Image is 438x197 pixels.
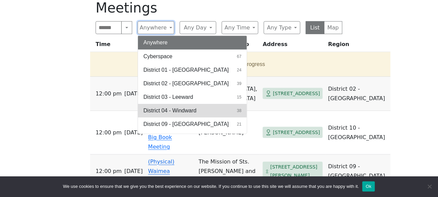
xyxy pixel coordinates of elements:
span: [STREET_ADDRESS] [273,128,320,137]
span: 12:00 PM [96,167,122,176]
span: District 02 - [GEOGRAPHIC_DATA] [143,80,229,88]
span: [STREET_ADDRESS] [273,89,320,98]
span: [DATE] [124,128,143,137]
span: District 01 - [GEOGRAPHIC_DATA] [143,66,229,74]
span: We use cookies to ensure that we give you the best experience on our website. If you continue to ... [63,183,359,190]
button: District 04 - Windward38 results [138,104,247,117]
button: District 01 - [GEOGRAPHIC_DATA]24 results [138,63,247,77]
td: District 02 - [GEOGRAPHIC_DATA] [325,77,391,111]
a: (Physical) Waimea Nooners [148,159,175,184]
button: Anywhere [138,21,174,34]
th: Time [90,40,145,52]
th: Address [260,40,325,52]
button: Search [121,21,132,34]
button: List [306,21,324,34]
td: District 09 - [GEOGRAPHIC_DATA] [325,155,391,189]
button: Cyberspace67 results [138,50,247,63]
span: 67 results [237,53,241,60]
span: 38 results [237,108,241,114]
span: [DATE] [124,89,143,98]
span: District 03 - Leeward [143,93,193,101]
button: District 10 - [GEOGRAPHIC_DATA]35 results [138,131,247,145]
span: 39 results [237,81,241,87]
button: District 03 - Leeward15 results [138,90,247,104]
button: District 09 - [GEOGRAPHIC_DATA]21 results [138,117,247,131]
th: Region [325,40,391,52]
button: Any Type [264,21,300,34]
span: District 09 - [GEOGRAPHIC_DATA] [143,120,229,128]
button: Ok [362,181,375,192]
input: Search [96,21,122,34]
span: 21 results [237,121,241,127]
span: 24 results [237,67,241,73]
span: 12:00 PM [96,128,122,137]
div: Anywhere [138,36,247,134]
span: 12:00 PM [96,89,122,98]
span: [DATE] [124,167,143,176]
a: (Physical) [PERSON_NAME] Big Book Meeting [148,115,193,150]
button: Anywhere [138,36,247,49]
td: The Mission of Sts. [PERSON_NAME] and [PERSON_NAME] [196,155,260,189]
button: 1 meeting in progress [93,55,385,74]
span: Cyberspace [143,52,172,61]
span: No [426,183,433,190]
button: Any Time [222,21,258,34]
button: District 02 - [GEOGRAPHIC_DATA]39 results [138,77,247,90]
span: [STREET_ADDRESS][PERSON_NAME] [271,163,320,180]
button: Any Day [180,21,216,34]
span: District 04 - Windward [143,107,196,115]
td: District 10 - [GEOGRAPHIC_DATA] [325,111,391,155]
button: Map [324,21,343,34]
span: 15 results [237,94,241,100]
